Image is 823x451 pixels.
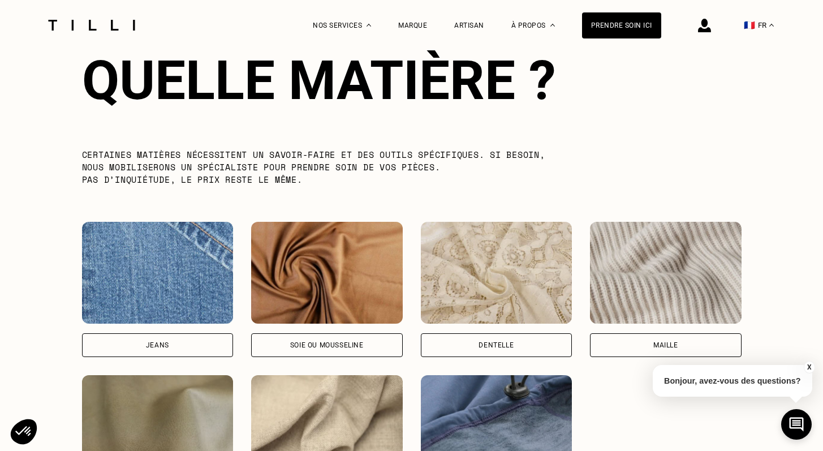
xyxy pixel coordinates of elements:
[653,342,678,349] div: Maille
[454,22,484,29] a: Artisan
[744,20,755,31] span: 🇫🇷
[653,365,812,397] p: Bonjour, avez-vous des questions?
[146,342,169,349] div: Jeans
[82,222,234,324] img: Tilli retouche vos vêtements en Jeans
[82,148,569,186] p: Certaines matières nécessitent un savoir-faire et des outils spécifiques. Si besoin, nous mobilis...
[367,24,371,27] img: Menu déroulant
[803,361,815,373] button: X
[698,19,711,32] img: icône connexion
[550,24,555,27] img: Menu déroulant à propos
[479,342,514,349] div: Dentelle
[769,24,774,27] img: menu déroulant
[582,12,661,38] a: Prendre soin ici
[251,222,403,324] img: Tilli retouche vos vêtements en Soie ou mousseline
[590,222,742,324] img: Tilli retouche vos vêtements en Maille
[421,222,572,324] img: Tilli retouche vos vêtements en Dentelle
[82,49,742,112] div: Quelle matière ?
[44,20,139,31] img: Logo du service de couturière Tilli
[290,342,364,349] div: Soie ou mousseline
[398,22,427,29] a: Marque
